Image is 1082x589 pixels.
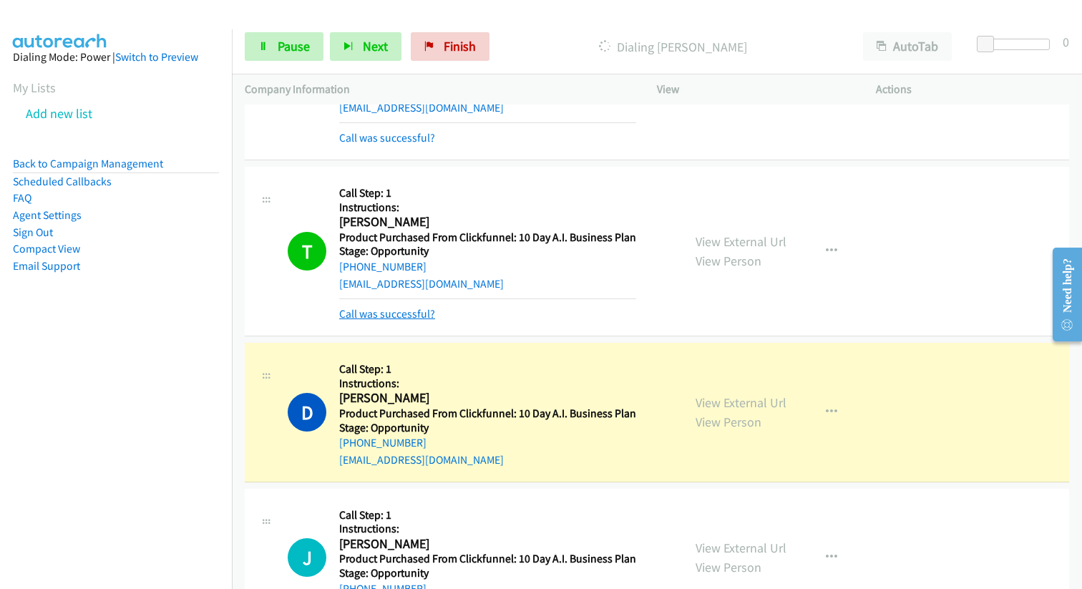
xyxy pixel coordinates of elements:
a: [EMAIL_ADDRESS][DOMAIN_NAME] [339,101,504,115]
p: View [657,81,850,98]
h5: Call Step: 1 [339,362,636,376]
a: View Person [696,414,761,430]
div: Dialing Mode: Power | [13,49,219,66]
h5: Call Step: 1 [339,186,636,200]
a: My Lists [13,79,56,96]
a: Add new list [26,105,92,122]
a: [PHONE_NUMBER] [339,260,427,273]
a: View External Url [696,394,786,411]
span: Finish [444,38,476,54]
p: Actions [876,81,1069,98]
a: [PHONE_NUMBER] [339,436,427,449]
div: 0 [1063,32,1069,52]
p: Company Information [245,81,631,98]
h5: Product Purchased From Clickfunnel: 10 Day A.I. Business Plan [339,552,636,566]
h5: Instructions: [339,522,636,536]
iframe: Resource Center [1041,238,1082,351]
a: [EMAIL_ADDRESS][DOMAIN_NAME] [339,453,504,467]
h1: J [288,538,326,577]
a: View Person [696,559,761,575]
button: Next [330,32,401,61]
h5: Stage: Opportunity [339,421,636,435]
span: Pause [278,38,310,54]
h1: T [288,232,326,271]
a: Back to Campaign Management [13,157,163,170]
a: Sign Out [13,225,53,239]
a: FAQ [13,191,31,205]
span: Next [363,38,388,54]
h2: [PERSON_NAME] [339,214,636,230]
p: Dialing [PERSON_NAME] [509,37,837,57]
a: Agent Settings [13,208,82,222]
h5: Stage: Opportunity [339,566,636,580]
div: Delay between calls (in seconds) [984,39,1050,50]
a: Pause [245,32,323,61]
a: View External Url [696,233,786,250]
h5: Call Step: 1 [339,508,636,522]
a: Call was successful? [339,131,435,145]
div: The call is yet to be attempted [288,538,326,577]
a: [EMAIL_ADDRESS][DOMAIN_NAME] [339,277,504,291]
h5: Instructions: [339,376,636,391]
a: View External Url [696,540,786,556]
a: Switch to Preview [115,50,198,64]
a: Scheduled Callbacks [13,175,112,188]
a: Finish [411,32,489,61]
button: AutoTab [863,32,952,61]
h1: D [288,393,326,432]
a: Call was successful? [339,307,435,321]
a: Email Support [13,259,80,273]
h2: [PERSON_NAME] [339,536,636,553]
h5: Product Purchased From Clickfunnel: 10 Day A.I. Business Plan [339,407,636,421]
h5: Stage: Opportunity [339,244,636,258]
h2: [PERSON_NAME] [339,390,636,407]
h5: Product Purchased From Clickfunnel: 10 Day A.I. Business Plan [339,230,636,245]
a: View Person [696,253,761,269]
h5: Instructions: [339,200,636,215]
a: Compact View [13,242,80,255]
